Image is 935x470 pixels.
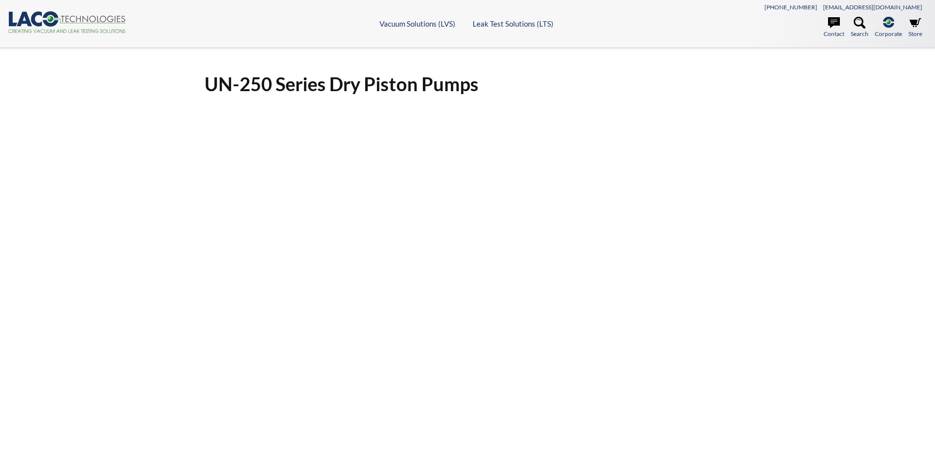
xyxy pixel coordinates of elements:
[908,17,922,38] a: Store
[851,17,868,38] a: Search
[824,17,844,38] a: Contact
[205,72,730,96] h1: UN-250 Series Dry Piston Pumps
[823,3,922,11] a: [EMAIL_ADDRESS][DOMAIN_NAME]
[764,3,817,11] a: [PHONE_NUMBER]
[473,19,554,28] a: Leak Test Solutions (LTS)
[380,19,455,28] a: Vacuum Solutions (LVS)
[875,29,902,38] span: Corporate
